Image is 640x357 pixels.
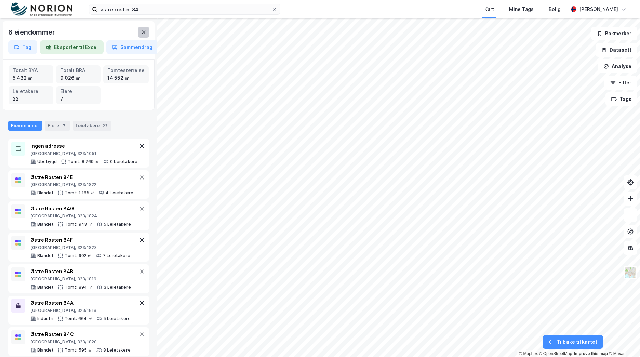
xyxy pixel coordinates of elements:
div: 22 [101,122,109,129]
div: Blandet [37,285,54,290]
div: 22 [13,95,49,103]
div: Bolig [549,5,561,13]
div: 3 Leietakere [104,285,131,290]
div: Tomt: 948 ㎡ [65,222,92,227]
div: Blandet [37,253,54,259]
div: [GEOGRAPHIC_DATA], 323/1051 [30,151,137,156]
div: Eiendommer [8,121,42,131]
div: Østre Rosten 84F [30,236,130,244]
div: 7 [60,95,97,103]
div: Tomt: 8 769 ㎡ [68,159,99,164]
div: 5 Leietakere [104,222,131,227]
div: 8 eiendommer [8,27,56,38]
div: Blandet [37,190,54,196]
div: [GEOGRAPHIC_DATA], 323/1824 [30,213,131,219]
div: Kart [484,5,494,13]
button: Analyse [598,59,637,73]
button: Eksporter til Excel [40,40,104,54]
div: 8 Leietakere [103,347,131,353]
div: 0 Leietakere [110,159,137,164]
div: Totalt BYA [13,67,49,74]
div: 7 Leietakere [103,253,130,259]
input: Søk på adresse, matrikkel, gårdeiere, leietakere eller personer [97,4,272,14]
div: 7 [61,122,67,129]
div: [GEOGRAPHIC_DATA], 323/1823 [30,245,130,250]
a: Mapbox [519,351,538,356]
button: Tags [605,92,637,106]
div: 14 552 ㎡ [107,74,145,82]
div: Tomt: 1 185 ㎡ [65,190,95,196]
button: Tilbake til kartet [543,335,603,349]
div: Østre Rosten 84B [30,267,131,276]
iframe: Chat Widget [606,324,640,357]
div: Østre Rosten 84A [30,299,131,307]
button: Datasett [596,43,637,57]
button: Filter [604,76,637,90]
div: 9 026 ㎡ [60,74,97,82]
div: [GEOGRAPHIC_DATA], 323/1819 [30,276,131,282]
div: Blandet [37,347,54,353]
div: Østre Rosten 84G [30,204,131,213]
div: Ingen adresse [30,142,137,150]
div: Ubebygd [37,159,57,164]
div: [GEOGRAPHIC_DATA], 323/1818 [30,308,131,313]
div: Eiere [60,88,97,95]
div: Leietakere [13,88,49,95]
div: Eiere [45,121,70,131]
div: 4 Leietakere [106,190,133,196]
div: Østre Rosten 84E [30,173,133,182]
div: Tomt: 595 ㎡ [65,347,92,353]
div: Kontrollprogram for chat [606,324,640,357]
div: [GEOGRAPHIC_DATA], 323/1820 [30,339,131,345]
div: 5 432 ㎡ [13,74,49,82]
div: Tomt: 664 ㎡ [65,316,92,321]
div: Tomt: 894 ㎡ [65,285,92,290]
img: norion-logo.80e7a08dc31c2e691866.png [11,2,72,16]
div: Leietakere [73,121,111,131]
div: Tomt: 902 ㎡ [65,253,92,259]
div: [PERSON_NAME] [579,5,618,13]
div: Mine Tags [509,5,534,13]
a: OpenStreetMap [539,351,572,356]
div: Østre Rosten 84C [30,330,131,339]
button: Sammendrag [106,40,158,54]
div: [GEOGRAPHIC_DATA], 323/1822 [30,182,133,187]
a: Improve this map [574,351,608,356]
img: Z [624,266,637,279]
div: Industri [37,316,54,321]
div: Blandet [37,222,54,227]
div: 5 Leietakere [103,316,131,321]
button: Tag [8,40,37,54]
div: Tomtestørrelse [107,67,145,74]
div: Totalt BRA [60,67,97,74]
button: Bokmerker [591,27,637,40]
